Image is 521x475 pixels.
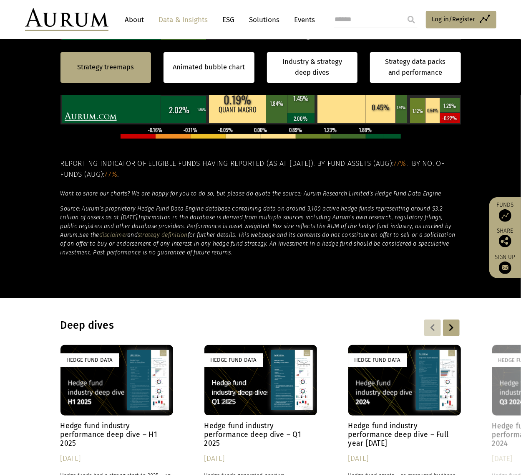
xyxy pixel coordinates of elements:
em: Source: Aurum’s proprietary Hedge Fund Data Engine database containing data on around 3,100 activ... [60,205,443,221]
a: Funds [493,201,517,222]
div: Hedge Fund Data [348,353,407,367]
em: See the [79,231,99,239]
a: Log in/Register [426,11,496,28]
div: [DATE] [204,453,317,465]
span: Log in/Register [432,14,476,24]
a: strategy definition [138,231,188,239]
em: Want to share our charts? We are happy for you to do so, but please do quote the source: Aurum Re... [60,190,441,197]
img: Share this post [499,235,511,247]
h4: Hedge fund industry performance deep dive – Full year [DATE] [348,422,461,448]
div: [DATE] [348,453,461,465]
span: 77% [105,170,118,179]
a: Strategy treemaps [77,62,134,73]
a: Strategy data packs and performance [370,52,461,83]
h4: Hedge fund industry performance deep dive – H1 2025 [60,422,173,448]
img: Sign up to our newsletter [499,262,511,274]
span: 77% [393,159,406,168]
a: disclaimer [99,231,128,239]
h3: Deep dives [60,319,353,332]
a: ESG [219,12,239,28]
em: for further details. This webpage and its contents do not constitute an offer to sell or a solici... [60,231,456,256]
input: Submit [403,11,420,28]
a: Industry & strategy deep dives [267,52,358,83]
em: and [127,231,138,239]
div: Hedge Fund Data [204,353,263,367]
a: Data & Insights [155,12,212,28]
a: Sign up [493,254,517,274]
img: Access Funds [499,209,511,222]
h5: Reporting indicator of eligible funds having reported (as at [DATE]). By fund assets (Aug): . By ... [60,158,461,180]
a: Events [290,12,315,28]
h4: Hedge fund industry performance deep dive – Q1 2025 [204,422,317,448]
a: Solutions [245,12,284,28]
a: Animated bubble chart [173,62,245,73]
img: Aurum [25,8,108,31]
div: Hedge Fund Data [60,353,119,367]
a: About [121,12,148,28]
div: Share [493,228,517,247]
div: [DATE] [60,453,173,465]
em: Information in the database is derived from multiple sources including Aurum’s own research, regu... [60,214,452,239]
